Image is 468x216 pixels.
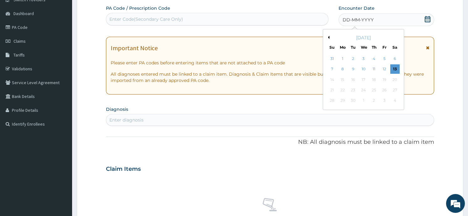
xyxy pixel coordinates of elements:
div: Choose Saturday, September 6th, 2025 [390,54,400,63]
div: Choose Wednesday, September 3rd, 2025 [359,54,368,63]
div: Not available Tuesday, September 23rd, 2025 [349,85,358,95]
div: Not available Wednesday, September 17th, 2025 [359,75,368,84]
div: Not available Monday, September 22nd, 2025 [338,85,347,95]
div: Not available Saturday, October 4th, 2025 [390,96,400,105]
div: Not available Saturday, September 20th, 2025 [390,75,400,84]
span: Claims [13,38,26,44]
div: Tu [350,45,356,50]
div: Not available Thursday, September 25th, 2025 [369,85,379,95]
label: Encounter Date [339,5,375,11]
h3: Claim Items [106,166,141,173]
p: All diagnoses entered must be linked to a claim item. Diagnosis & Claim Items that are visible bu... [111,71,429,84]
button: Previous Month [326,36,329,39]
div: Enter diagnosis [109,117,144,123]
div: month 2025-09 [327,54,400,106]
div: Mo [340,45,345,50]
span: Tariffs [13,52,25,58]
div: Not available Friday, September 26th, 2025 [380,85,389,95]
div: Sa [392,45,398,50]
div: Not available Tuesday, September 16th, 2025 [349,75,358,84]
textarea: Type your message and hit 'Enter' [3,147,119,169]
div: Not available Monday, September 15th, 2025 [338,75,347,84]
div: Choose Saturday, September 13th, 2025 [390,65,400,74]
div: Not available Saturday, September 27th, 2025 [390,85,400,95]
span: We're online! [36,67,87,130]
div: Not available Friday, October 3rd, 2025 [380,96,389,105]
h1: Important Notice [111,45,158,51]
div: Not available Wednesday, September 24th, 2025 [359,85,368,95]
div: Choose Sunday, August 31st, 2025 [328,54,337,63]
label: Diagnosis [106,106,128,112]
div: Not available Thursday, September 18th, 2025 [369,75,379,84]
div: Choose Sunday, September 7th, 2025 [328,65,337,74]
label: PA Code / Prescription Code [106,5,170,11]
div: Choose Tuesday, September 9th, 2025 [349,65,358,74]
img: d_794563401_company_1708531726252_794563401 [12,31,25,47]
div: Choose Friday, September 5th, 2025 [380,54,389,63]
div: Not available Monday, September 29th, 2025 [338,96,347,105]
p: NB: All diagnosis must be linked to a claim item [106,138,434,146]
div: [DATE] [326,35,401,41]
div: We [361,45,366,50]
div: Fr [382,45,387,50]
div: Th [371,45,377,50]
p: Please enter PA codes before entering items that are not attached to a PA code [111,60,429,66]
div: Choose Monday, September 1st, 2025 [338,54,347,63]
div: Not available Sunday, September 21st, 2025 [328,85,337,95]
div: Not available Sunday, September 28th, 2025 [328,96,337,105]
div: Choose Thursday, September 11th, 2025 [369,65,379,74]
div: Not available Thursday, October 2nd, 2025 [369,96,379,105]
div: Chat with us now [33,35,105,43]
span: DD-MM-YYYY [343,17,374,23]
div: Not available Wednesday, October 1st, 2025 [359,96,368,105]
span: Dashboard [13,11,34,16]
div: Choose Tuesday, September 2nd, 2025 [349,54,358,63]
div: Choose Wednesday, September 10th, 2025 [359,65,368,74]
div: Choose Monday, September 8th, 2025 [338,65,347,74]
div: Enter Code(Secondary Care Only) [109,16,183,22]
div: Su [329,45,335,50]
div: Not available Sunday, September 14th, 2025 [328,75,337,84]
div: Not available Tuesday, September 30th, 2025 [349,96,358,105]
div: Choose Friday, September 12th, 2025 [380,65,389,74]
div: Minimize live chat window [103,3,118,18]
div: Not available Friday, September 19th, 2025 [380,75,389,84]
div: Choose Thursday, September 4th, 2025 [369,54,379,63]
